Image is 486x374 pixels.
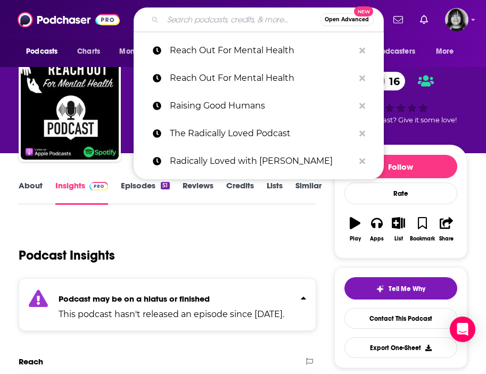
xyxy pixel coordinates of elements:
[26,44,57,59] span: Podcasts
[344,182,457,204] div: Rate
[226,180,254,205] a: Credits
[344,277,457,300] button: tell me why sparkleTell Me Why
[344,155,457,178] button: Follow
[59,308,284,321] p: This podcast hasn't released an episode since [DATE].
[325,17,369,22] span: Open Advanced
[394,236,403,242] div: List
[410,236,435,242] div: Bookmark
[19,278,316,331] section: Click to expand status details
[19,356,43,367] h2: Reach
[370,236,384,242] div: Apps
[170,92,354,120] p: Raising Good Humans
[161,182,169,189] div: 51
[295,180,322,205] a: Similar
[344,210,366,248] button: Play
[134,120,384,147] a: The Radically Loved Podcast
[183,180,213,205] a: Reviews
[77,44,100,59] span: Charts
[389,285,425,293] span: Tell Me Why
[170,37,354,64] p: Reach Out For Mental Health
[267,180,283,205] a: Lists
[320,13,374,26] button: Open AdvancedNew
[334,65,467,131] div: 16Good podcast? Give it some love!
[19,247,115,263] h1: Podcast Insights
[354,6,373,16] span: New
[134,147,384,175] a: Radically Loved with [PERSON_NAME]
[378,72,405,90] span: 16
[445,8,468,31] img: User Profile
[445,8,468,31] button: Show profile menu
[170,147,354,175] p: Radically Loved with Rosie A
[70,41,106,62] a: Charts
[344,308,457,329] a: Contact This Podcast
[19,180,43,205] a: About
[112,41,171,62] button: open menu
[55,180,108,205] a: InsightsPodchaser Pro
[366,210,388,248] button: Apps
[170,64,354,92] p: Reach Out For Mental Health
[445,8,468,31] span: Logged in as parkdalepublicity1
[388,210,409,248] button: List
[21,62,119,160] img: Reach Out For Mental Health
[364,44,415,59] span: For Podcasters
[134,7,384,32] div: Search podcasts, credits, & more...
[389,11,407,29] a: Show notifications dropdown
[121,180,169,205] a: Episodes51
[344,337,457,358] button: Export One-Sheet
[435,210,457,248] button: Share
[59,294,210,304] strong: Podcast may be on a hiatus or finished
[416,11,432,29] a: Show notifications dropdown
[368,72,405,90] a: 16
[429,41,467,62] button: open menu
[134,37,384,64] a: Reach Out For Mental Health
[134,92,384,120] a: Raising Good Humans
[409,210,435,248] button: Bookmark
[89,182,108,190] img: Podchaser Pro
[357,41,431,62] button: open menu
[163,11,320,28] input: Search podcasts, credits, & more...
[345,116,457,124] span: Good podcast? Give it some love!
[376,285,384,293] img: tell me why sparkle
[134,64,384,92] a: Reach Out For Mental Health
[350,236,361,242] div: Play
[170,120,354,147] p: The Radically Loved Podcast
[19,41,71,62] button: open menu
[18,10,120,30] img: Podchaser - Follow, Share and Rate Podcasts
[436,44,454,59] span: More
[439,236,454,242] div: Share
[450,317,475,342] div: Open Intercom Messenger
[119,44,157,59] span: Monitoring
